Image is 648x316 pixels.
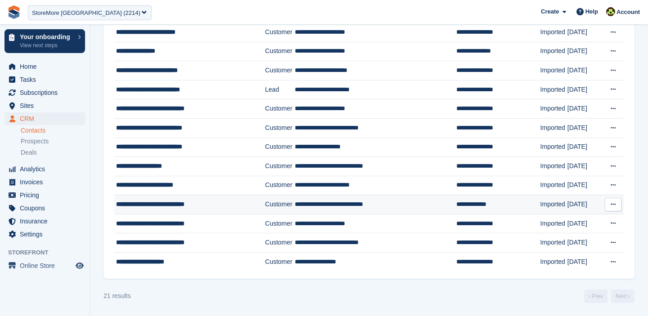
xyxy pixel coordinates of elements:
[20,259,74,272] span: Online Store
[540,176,567,195] td: Imported
[4,29,85,53] a: Your onboarding View next steps
[4,99,85,112] a: menu
[32,9,140,18] div: StoreMore [GEOGRAPHIC_DATA] (2214)
[567,22,603,42] td: [DATE]
[4,163,85,175] a: menu
[540,233,567,253] td: Imported
[20,215,74,227] span: Insurance
[8,248,90,257] span: Storefront
[540,99,567,119] td: Imported
[265,195,295,214] td: Customer
[20,228,74,240] span: Settings
[567,118,603,138] td: [DATE]
[21,148,37,157] span: Deals
[540,42,567,61] td: Imported
[265,61,295,80] td: Customer
[611,289,634,303] a: Next
[4,112,85,125] a: menu
[265,253,295,271] td: Customer
[567,157,603,176] td: [DATE]
[567,233,603,253] td: [DATE]
[4,228,85,240] a: menu
[540,61,567,80] td: Imported
[567,138,603,157] td: [DATE]
[265,118,295,138] td: Customer
[4,215,85,227] a: menu
[265,233,295,253] td: Customer
[265,214,295,233] td: Customer
[74,260,85,271] a: Preview store
[582,289,636,303] nav: Page
[265,22,295,42] td: Customer
[21,137,49,146] span: Prospects
[540,118,567,138] td: Imported
[20,34,73,40] p: Your onboarding
[20,202,74,214] span: Coupons
[21,126,85,135] a: Contacts
[540,138,567,157] td: Imported
[21,148,85,157] a: Deals
[265,157,295,176] td: Customer
[103,291,131,301] div: 21 results
[540,157,567,176] td: Imported
[606,7,615,16] img: Catherine Coffey
[4,202,85,214] a: menu
[265,138,295,157] td: Customer
[4,259,85,272] a: menu
[265,80,295,99] td: Lead
[567,214,603,233] td: [DATE]
[567,42,603,61] td: [DATE]
[20,163,74,175] span: Analytics
[20,176,74,188] span: Invoices
[540,253,567,271] td: Imported
[265,42,295,61] td: Customer
[4,73,85,86] a: menu
[541,7,559,16] span: Create
[20,73,74,86] span: Tasks
[567,253,603,271] td: [DATE]
[20,86,74,99] span: Subscriptions
[540,195,567,214] td: Imported
[540,80,567,99] td: Imported
[20,99,74,112] span: Sites
[4,176,85,188] a: menu
[265,99,295,119] td: Customer
[7,5,21,19] img: stora-icon-8386f47178a22dfd0bd8f6a31ec36ba5ce8667c1dd55bd0f319d3a0aa187defe.svg
[540,214,567,233] td: Imported
[20,41,73,49] p: View next steps
[567,61,603,80] td: [DATE]
[4,86,85,99] a: menu
[265,176,295,195] td: Customer
[21,137,85,146] a: Prospects
[585,7,598,16] span: Help
[584,289,607,303] a: Previous
[567,99,603,119] td: [DATE]
[567,80,603,99] td: [DATE]
[540,22,567,42] td: Imported
[567,176,603,195] td: [DATE]
[616,8,640,17] span: Account
[20,189,74,201] span: Pricing
[20,112,74,125] span: CRM
[4,60,85,73] a: menu
[4,189,85,201] a: menu
[20,60,74,73] span: Home
[567,195,603,214] td: [DATE]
